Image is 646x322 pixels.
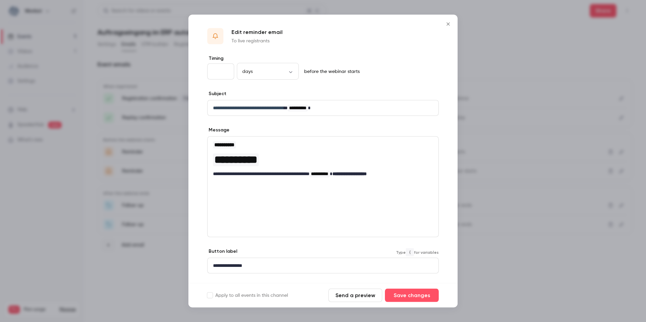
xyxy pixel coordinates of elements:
[208,258,438,273] div: editor
[207,248,237,255] label: Button label
[207,292,288,299] label: Apply to all events in this channel
[237,68,299,75] div: days
[441,17,455,31] button: Close
[207,90,226,97] label: Subject
[385,289,439,302] button: Save changes
[207,127,229,133] label: Message
[208,100,438,116] div: editor
[396,248,439,256] span: Type for variables
[208,137,438,182] div: editor
[231,28,283,36] p: Edit reminder email
[207,55,439,62] label: Timing
[231,38,283,44] p: To live registrants
[406,248,414,256] code: {
[328,289,382,302] button: Send a preview
[301,68,360,75] p: before the webinar starts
